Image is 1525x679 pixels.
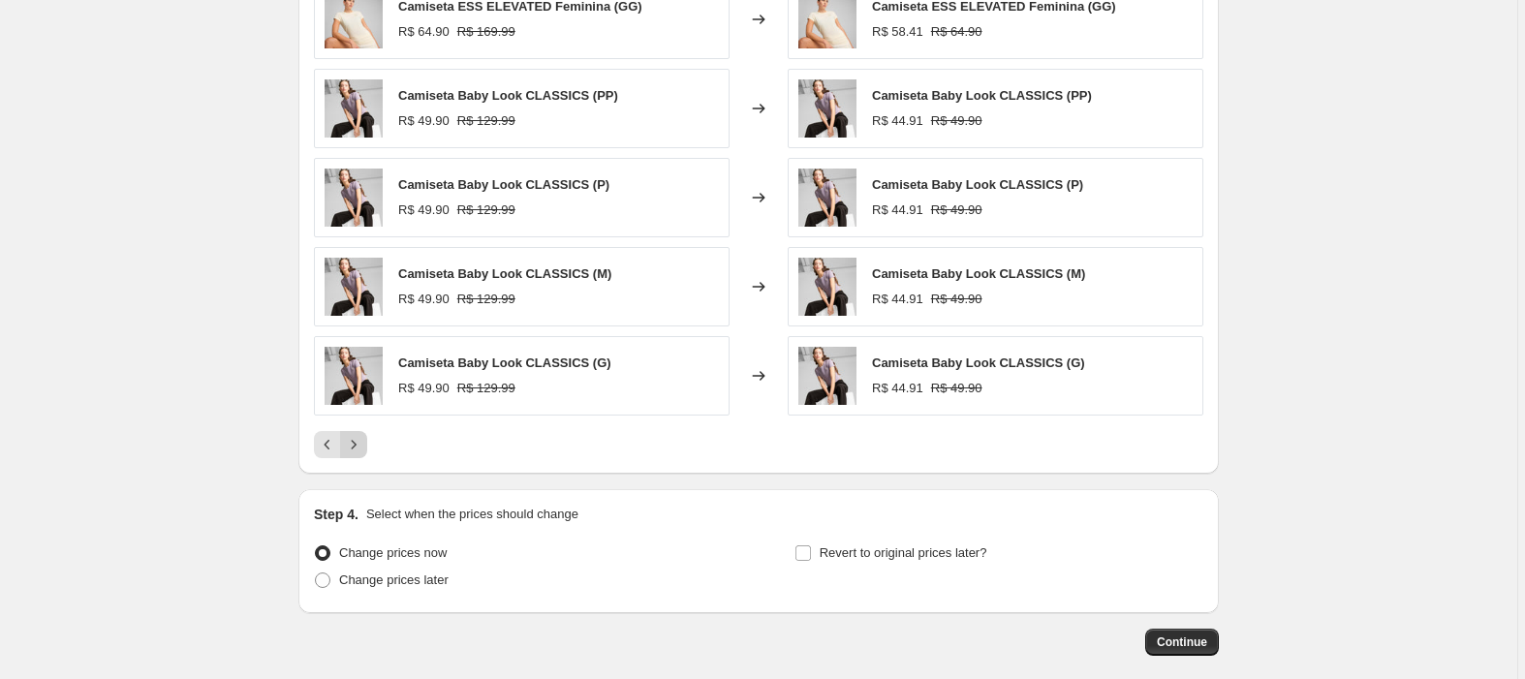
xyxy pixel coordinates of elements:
[325,169,383,227] img: png_a8aab822-b9fb-4b83-9098-03708514ec8b_80x.jpg
[931,201,982,220] strike: R$ 49.90
[931,111,982,131] strike: R$ 49.90
[872,266,1085,281] span: Camiseta Baby Look CLASSICS (M)
[325,258,383,316] img: png_a8aab822-b9fb-4b83-9098-03708514ec8b_80x.jpg
[457,379,515,398] strike: R$ 129.99
[398,88,618,103] span: Camiseta Baby Look CLASSICS (PP)
[398,201,450,220] div: R$ 49.90
[398,266,611,281] span: Camiseta Baby Look CLASSICS (M)
[398,111,450,131] div: R$ 49.90
[820,545,987,560] span: Revert to original prices later?
[325,79,383,138] img: png_a8aab822-b9fb-4b83-9098-03708514ec8b_80x.jpg
[798,258,856,316] img: png_a8aab822-b9fb-4b83-9098-03708514ec8b_80x.jpg
[314,505,358,524] h2: Step 4.
[339,545,447,560] span: Change prices now
[398,177,609,192] span: Camiseta Baby Look CLASSICS (P)
[314,431,367,458] nav: Pagination
[1145,629,1219,656] button: Continue
[325,347,383,405] img: png_a8aab822-b9fb-4b83-9098-03708514ec8b_80x.jpg
[398,355,611,370] span: Camiseta Baby Look CLASSICS (G)
[457,22,515,42] strike: R$ 169.99
[872,290,923,309] div: R$ 44.91
[798,169,856,227] img: png_a8aab822-b9fb-4b83-9098-03708514ec8b_80x.jpg
[872,22,923,42] div: R$ 58.41
[872,177,1083,192] span: Camiseta Baby Look CLASSICS (P)
[798,347,856,405] img: png_a8aab822-b9fb-4b83-9098-03708514ec8b_80x.jpg
[457,290,515,309] strike: R$ 129.99
[398,290,450,309] div: R$ 49.90
[314,431,341,458] button: Previous
[457,111,515,131] strike: R$ 129.99
[340,431,367,458] button: Next
[398,379,450,398] div: R$ 49.90
[1157,634,1207,650] span: Continue
[931,22,982,42] strike: R$ 64.90
[798,79,856,138] img: png_a8aab822-b9fb-4b83-9098-03708514ec8b_80x.jpg
[872,355,1085,370] span: Camiseta Baby Look CLASSICS (G)
[872,379,923,398] div: R$ 44.91
[457,201,515,220] strike: R$ 129.99
[931,379,982,398] strike: R$ 49.90
[872,111,923,131] div: R$ 44.91
[339,572,449,587] span: Change prices later
[931,290,982,309] strike: R$ 49.90
[872,201,923,220] div: R$ 44.91
[366,505,578,524] p: Select when the prices should change
[872,88,1092,103] span: Camiseta Baby Look CLASSICS (PP)
[398,22,450,42] div: R$ 64.90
